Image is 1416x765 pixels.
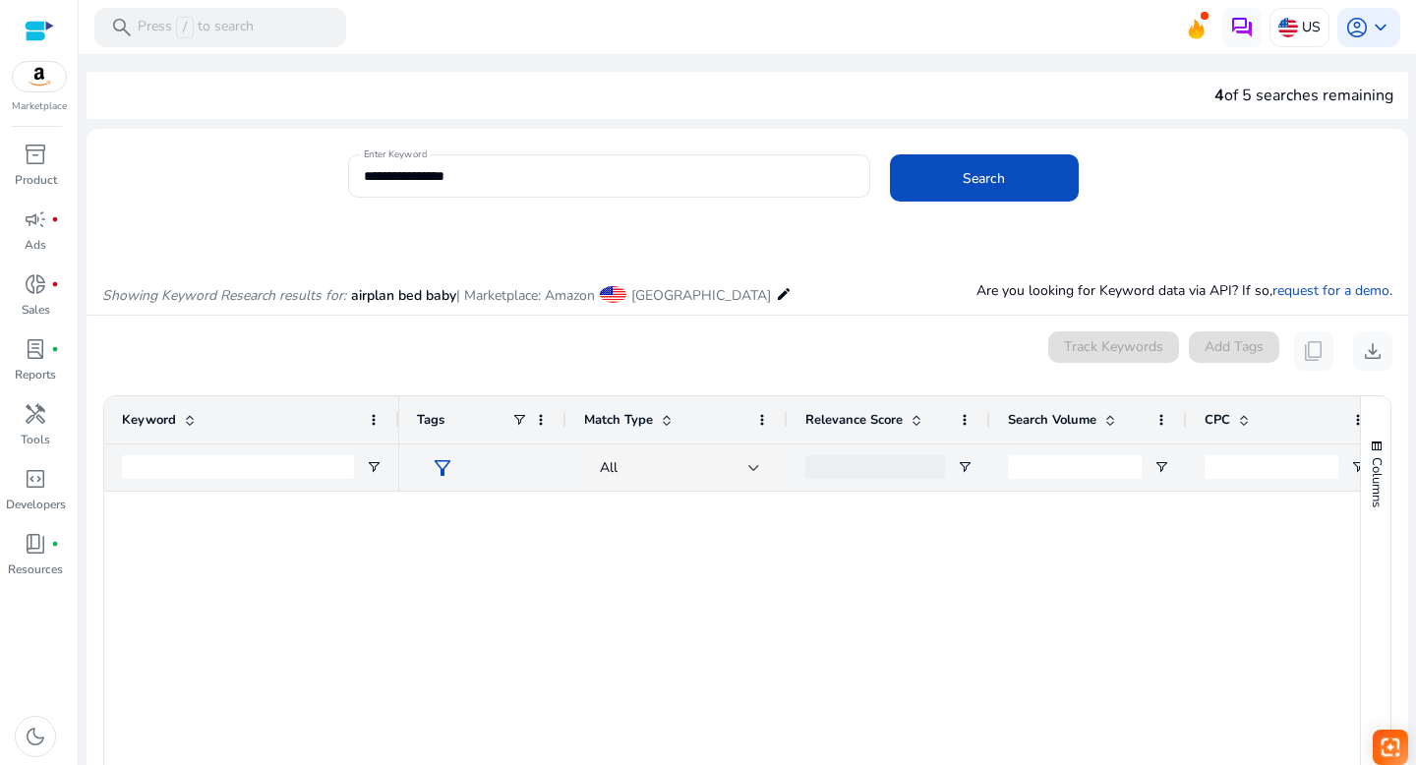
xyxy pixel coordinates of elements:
a: request for a demo [1272,281,1389,300]
button: download [1353,331,1392,371]
button: Open Filter Menu [1350,459,1366,475]
span: fiber_manual_record [51,215,59,223]
input: Keyword Filter Input [122,455,354,479]
p: Are you looking for Keyword data via API? If so, . [976,280,1392,301]
p: Resources [8,560,63,578]
span: All [600,458,618,477]
button: Open Filter Menu [957,459,973,475]
p: Ads [25,236,46,254]
p: Press to search [138,17,254,38]
button: Search [890,154,1079,202]
span: fiber_manual_record [51,540,59,548]
img: us.svg [1278,18,1298,37]
span: lab_profile [24,337,47,361]
span: download [1361,339,1385,363]
p: Tools [21,431,50,448]
input: Search Volume Filter Input [1008,455,1142,479]
span: / [176,17,194,38]
span: account_circle [1345,16,1369,39]
span: [GEOGRAPHIC_DATA] [631,286,771,305]
span: 4 [1214,85,1224,106]
i: Showing Keyword Research results for: [102,286,346,305]
span: Columns [1368,457,1386,507]
mat-icon: edit [776,282,792,306]
button: Open Filter Menu [366,459,382,475]
img: amazon.svg [13,62,66,91]
p: Product [15,171,57,189]
span: donut_small [24,272,47,296]
span: campaign [24,207,47,231]
mat-label: Enter Keyword [364,147,427,161]
span: Relevance Score [805,411,903,429]
span: CPC [1205,411,1230,429]
span: search [110,16,134,39]
div: of 5 searches remaining [1214,84,1393,107]
span: fiber_manual_record [51,345,59,353]
span: Search Volume [1008,411,1096,429]
button: Open Filter Menu [1153,459,1169,475]
p: Marketplace [12,99,67,114]
span: inventory_2 [24,143,47,166]
span: | Marketplace: Amazon [456,286,595,305]
span: Search [963,168,1005,189]
p: Reports [15,366,56,383]
span: Keyword [122,411,176,429]
span: airplan bed baby [351,286,456,305]
span: book_4 [24,532,47,556]
input: CPC Filter Input [1205,455,1338,479]
span: Match Type [584,411,653,429]
span: filter_alt [431,456,454,480]
span: dark_mode [24,725,47,748]
span: keyboard_arrow_down [1369,16,1392,39]
span: handyman [24,402,47,426]
p: Sales [22,301,50,319]
p: US [1302,10,1321,44]
p: Developers [6,496,66,513]
span: fiber_manual_record [51,280,59,288]
span: code_blocks [24,467,47,491]
span: Tags [417,411,444,429]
